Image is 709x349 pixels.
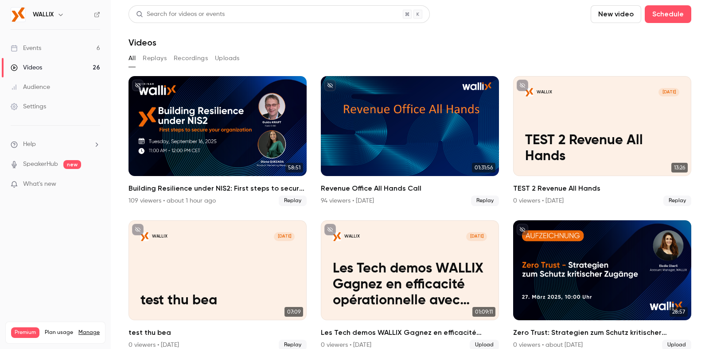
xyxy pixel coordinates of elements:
button: Replays [143,51,167,65]
div: 0 viewers • [DATE] [513,196,564,205]
img: WALLIX [11,8,25,22]
span: [DATE] [658,88,679,97]
h1: Videos [129,37,156,48]
button: unpublished [132,80,144,91]
span: Plan usage [45,329,73,336]
div: 94 viewers • [DATE] [321,196,374,205]
h2: Zero Trust: Strategien zum Schutz kritischer Zugänge [513,327,691,338]
img: Les Tech demos WALLIX Gagnez en efficacité opérationnelle avec WALLIX PAM(1) [333,232,342,241]
span: Replay [471,196,499,206]
span: [DATE] [274,232,295,241]
span: 01:31:56 [472,163,495,173]
span: 58:51 [285,163,303,173]
p: WALLIX [344,234,360,240]
button: unpublished [324,224,336,235]
span: [DATE] [466,232,487,241]
img: test thu bea [140,232,149,241]
p: TEST 2 Revenue All Hands [525,133,680,165]
span: 07:09 [284,307,303,317]
button: New video [591,5,641,23]
a: TEST 2 Revenue All HandsWALLIX[DATE]TEST 2 Revenue All Hands13:26TEST 2 Revenue All Hands0 viewer... [513,76,691,206]
section: Videos [129,5,691,344]
div: Settings [11,102,46,111]
button: Uploads [215,51,240,65]
div: Events [11,44,41,53]
span: What's new [23,180,56,189]
span: Premium [11,327,39,338]
span: new [63,160,81,169]
li: Revenue Office All Hands Call [321,76,499,206]
button: unpublished [517,80,528,91]
a: SpeakerHub [23,160,58,169]
h6: WALLIX [33,10,54,19]
p: WALLIX [537,89,552,96]
li: Building Resilience under NIS2: First steps to secure your organization [129,76,307,206]
h2: TEST 2 Revenue All Hands [513,183,691,194]
span: Help [23,140,36,149]
p: WALLIX [152,234,168,240]
button: unpublished [132,224,144,235]
span: 28:57 [670,307,688,317]
button: All [129,51,136,65]
h2: test thu bea [129,327,307,338]
button: Recordings [174,51,208,65]
button: unpublished [324,80,336,91]
p: Les Tech demos WALLIX Gagnez en efficacité opérationnelle avec WALLIX PAM(1) [333,261,487,309]
iframe: Noticeable Trigger [90,180,100,188]
img: TEST 2 Revenue All Hands [525,88,534,97]
a: 58:51Building Resilience under NIS2: First steps to secure your organization109 viewers • about 1... [129,76,307,206]
span: Replay [279,196,307,206]
button: Schedule [645,5,691,23]
div: Search for videos or events [136,10,225,19]
div: Videos [11,63,42,72]
a: 01:31:56Revenue Office All Hands Call94 viewers • [DATE]Replay [321,76,499,206]
h2: Revenue Office All Hands Call [321,183,499,194]
span: 13:26 [671,163,688,173]
button: unpublished [517,224,528,235]
h2: Les Tech demos WALLIX Gagnez en efficacité opérationnelle avec WALLIX PAM(1) [321,327,499,338]
span: 01:09:11 [472,307,495,317]
li: help-dropdown-opener [11,140,100,149]
h2: Building Resilience under NIS2: First steps to secure your organization [129,183,307,194]
span: Replay [663,196,691,206]
li: TEST 2 Revenue All Hands [513,76,691,206]
div: 109 viewers • about 1 hour ago [129,196,216,205]
p: test thu bea [140,293,295,309]
div: Audience [11,83,50,92]
a: Manage [78,329,100,336]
